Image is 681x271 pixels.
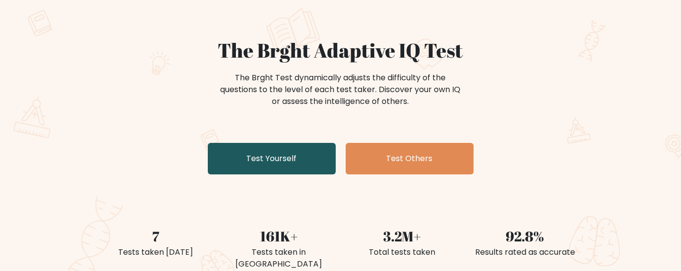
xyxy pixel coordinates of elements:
div: Tests taken [DATE] [100,246,212,258]
div: The Brght Test dynamically adjusts the difficulty of the questions to the level of each test take... [218,72,464,107]
div: Results rated as accurate [470,246,581,258]
div: Tests taken in [GEOGRAPHIC_DATA] [224,246,335,270]
div: Total tests taken [347,246,458,258]
a: Test Yourself [208,143,336,174]
a: Test Others [346,143,474,174]
div: 92.8% [470,226,581,246]
div: 7 [100,226,212,246]
h1: The Brght Adaptive IQ Test [100,38,581,62]
div: 161K+ [224,226,335,246]
div: 3.2M+ [347,226,458,246]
